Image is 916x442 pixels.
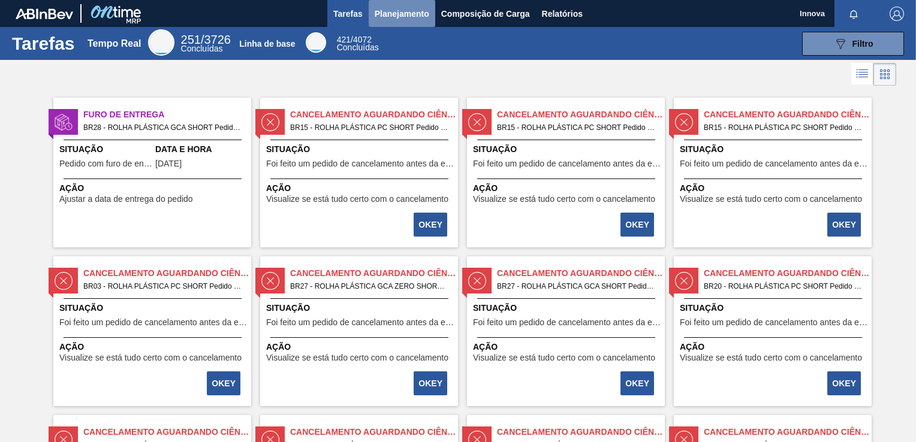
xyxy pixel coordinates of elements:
[207,371,240,395] button: OKEY
[337,35,351,44] span: 421
[88,38,141,49] div: Tempo Real
[306,32,326,53] div: Base Line
[290,108,458,121] span: Cancelamento aguardando ciência
[873,63,896,86] div: Visão em Cards
[852,39,873,49] span: Filtro
[83,121,242,134] span: BR28 - ROLHA PLÁSTICA GCA SHORT Pedido - 1998641
[59,182,248,195] span: Ação
[266,341,455,353] span: Ação
[290,121,448,134] span: BR15 - ROLHA PLÁSTICA PC SHORT Pedido - 694548
[680,195,862,204] span: Visualize se está tudo certo com o cancelamento
[473,182,662,195] span: Ação
[16,8,73,19] img: TNhmsLtSVTkK8tSr43FrP2fwEKptu5GPRR3wAAAABJRU5ErkJggg==
[261,272,279,290] img: estado
[266,143,455,156] span: Situação
[704,280,862,293] span: BR20 - ROLHA PLÁSTICA PC SHORT Pedido - 768457
[622,211,655,238] div: Completar tarefa: 29685444
[473,143,662,156] span: Situação
[337,36,379,52] div: Base Line
[680,341,869,353] span: Ação
[620,371,654,395] button: OKEY
[473,302,662,314] span: Situação
[827,371,861,395] button: OKEY
[55,113,73,131] img: estado
[59,302,248,314] span: Situação
[261,113,279,131] img: estado
[59,195,193,204] span: Ajustar a data de entrega do pedido
[473,318,662,327] span: Foi feito um pedido de cancelamento antes da etapa de aguardando faturamento
[834,5,873,22] button: Notificações
[468,113,486,131] img: estado
[266,353,448,362] span: Visualize se está tudo certo com o cancelamento
[827,213,861,237] button: OKEY
[337,43,379,52] span: Concluídas
[83,426,251,438] span: Cancelamento aguardando ciência
[59,353,242,362] span: Visualize se está tudo certo com o cancelamento
[155,143,248,156] span: Data e Hora
[208,370,242,396] div: Completar tarefa: 29686507
[704,426,872,438] span: Cancelamento aguardando ciência
[290,426,458,438] span: Cancelamento aguardando ciência
[181,35,231,53] div: Real Time
[680,182,869,195] span: Ação
[680,318,869,327] span: Foi feito um pedido de cancelamento antes da etapa de aguardando faturamento
[497,267,665,280] span: Cancelamento aguardando ciência
[337,35,372,44] span: /
[266,302,455,314] span: Situação
[441,7,530,21] span: Composição de Carga
[828,370,862,396] div: Completar tarefa: 29686837
[290,280,448,293] span: BR27 - ROLHA PLÁSTICA GCA ZERO SHORT Pedido - 749651
[620,213,654,237] button: OKEY
[497,108,665,121] span: Cancelamento aguardando ciência
[266,159,455,168] span: Foi feito um pedido de cancelamento antes da etapa de aguardando faturamento
[680,159,869,168] span: Foi feito um pedido de cancelamento antes da etapa de aguardando faturamento
[148,29,174,56] div: Real Time
[802,32,904,56] button: Filtro
[375,7,429,21] span: Planejamento
[181,44,223,53] span: Concluídas
[704,267,872,280] span: Cancelamento aguardando ciência
[83,108,251,121] span: Furo de Entrega
[239,39,295,49] div: Linha de base
[204,33,231,46] font: 3726
[266,318,455,327] span: Foi feito um pedido de cancelamento antes da etapa de aguardando faturamento
[414,213,447,237] button: OKEY
[266,195,448,204] span: Visualize se está tudo certo com o cancelamento
[353,35,372,44] font: 4072
[181,33,201,46] span: 251
[155,159,182,168] span: 01/08/2025,
[473,195,655,204] span: Visualize se está tudo certo com o cancelamento
[680,143,869,156] span: Situação
[675,272,693,290] img: estado
[59,341,248,353] span: Ação
[415,211,448,238] div: Completar tarefa: 29684973
[675,113,693,131] img: estado
[890,7,904,21] img: Logout
[497,121,655,134] span: BR15 - ROLHA PLÁSTICA PC SHORT Pedido - 694547
[83,280,242,293] span: BR03 - ROLHA PLÁSTICA PC SHORT Pedido - 749602
[181,33,231,46] span: /
[59,159,152,168] span: Pedido com furo de entrega
[473,353,655,362] span: Visualize se está tudo certo com o cancelamento
[468,272,486,290] img: estado
[497,426,665,438] span: Cancelamento aguardando ciência
[704,121,862,134] span: BR15 - ROLHA PLÁSTICA PC SHORT Pedido - 722187
[415,370,448,396] div: Completar tarefa: 29686511
[622,370,655,396] div: Completar tarefa: 29686630
[473,341,662,353] span: Ação
[59,143,152,156] span: Situação
[851,63,873,86] div: Visão em Lista
[414,371,447,395] button: OKEY
[497,280,655,293] span: BR27 - ROLHA PLÁSTICA GCA SHORT Pedido - 760569
[542,7,583,21] span: Relatórios
[83,267,251,280] span: Cancelamento aguardando ciência
[12,37,75,50] h1: Tarefas
[828,211,862,238] div: Completar tarefa: 29685923
[680,353,862,362] span: Visualize se está tudo certo com o cancelamento
[290,267,458,280] span: Cancelamento aguardando ciência
[266,182,455,195] span: Ação
[55,272,73,290] img: estado
[704,108,872,121] span: Cancelamento aguardando ciência
[59,318,248,327] span: Foi feito um pedido de cancelamento antes da etapa de aguardando faturamento
[333,7,363,21] span: Tarefas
